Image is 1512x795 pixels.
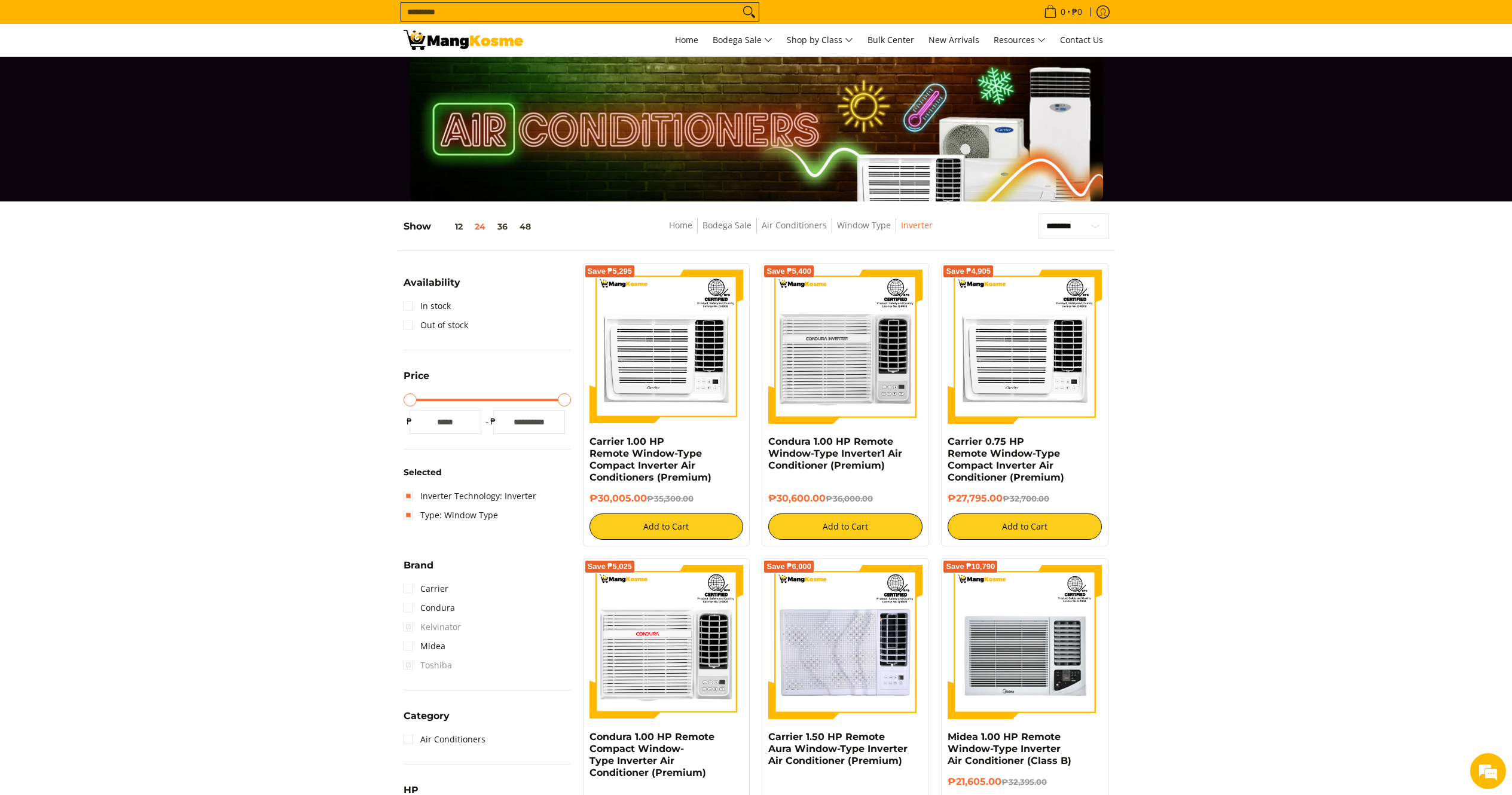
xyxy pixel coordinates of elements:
h6: ₱30,600.00 [768,493,923,504]
img: Condura 1.00 HP Remote Window-Type Inverter1 Air Conditioner (Premium) [768,270,923,424]
nav: Breadcrumbs [595,218,1007,245]
a: Resources [988,24,1052,56]
a: Home [669,219,692,231]
nav: Main Menu [535,24,1109,56]
summary: Open [404,371,429,390]
a: Carrier 1.50 HP Remote Aura Window-Type Inverter Air Conditioner (Premium) [768,731,908,766]
a: Condura [404,598,455,617]
a: Shop by Class [781,24,859,56]
a: Bulk Center [862,24,920,56]
img: Carrier 0.75 HP Remote Window-Type Compact Inverter Air Conditioner (Premium) [948,270,1102,424]
del: ₱35,300.00 [647,494,694,503]
a: Carrier [404,579,448,598]
a: Contact Us [1054,24,1109,56]
span: Category [404,711,450,721]
del: ₱32,395.00 [1001,777,1047,787]
button: Add to Cart [948,513,1102,540]
button: 36 [491,222,514,231]
span: Save ₱5,295 [588,268,633,275]
a: Midea [404,637,445,656]
a: Bodega Sale [702,219,752,231]
a: Midea 1.00 HP Remote Window-Type Inverter Air Conditioner (Class B) [948,731,1071,766]
summary: Open [404,711,450,730]
button: 48 [514,222,537,231]
span: ₱ [487,415,499,427]
img: Bodega Sale Aircon l Mang Kosme: Home Appliances Warehouse Sale Window Type [404,30,523,50]
span: Brand [404,561,433,570]
a: Out of stock [404,316,468,335]
span: Resources [994,33,1046,48]
button: Add to Cart [768,513,923,540]
span: Contact Us [1060,34,1103,45]
span: Save ₱5,025 [588,563,633,570]
span: Availability [404,278,460,288]
a: Condura 1.00 HP Remote Compact Window-Type Inverter Air Conditioner (Premium) [589,731,714,778]
h6: Selected [404,467,571,478]
a: Carrier 1.00 HP Remote Window-Type Compact Inverter Air Conditioners (Premium) [589,436,711,483]
del: ₱36,000.00 [826,494,873,503]
span: Toshiba [404,656,452,675]
del: ₱32,700.00 [1003,494,1049,503]
img: Carrier 1.50 HP Remote Aura Window-Type Inverter Air Conditioner (Premium) [768,565,923,719]
a: Inverter Technology: Inverter [404,487,536,506]
span: Save ₱5,400 [766,268,811,275]
a: Window Type [837,219,891,231]
span: Bodega Sale [713,33,772,48]
span: ₱ [404,415,416,427]
button: 12 [431,222,469,231]
a: Air Conditioners [762,219,827,231]
span: Save ₱10,790 [946,563,995,570]
a: In stock [404,296,451,316]
h6: ₱21,605.00 [948,776,1102,788]
span: • [1040,5,1086,19]
span: New Arrivals [928,34,979,45]
img: Midea 1.00 HP Remote Window-Type Inverter Air Conditioner (Class B) [948,565,1102,719]
img: Carrier 1.00 HP Remote Window-Type Compact Inverter Air Conditioners (Premium) [589,270,744,424]
a: Carrier 0.75 HP Remote Window-Type Compact Inverter Air Conditioner (Premium) [948,436,1064,483]
span: ₱0 [1070,8,1084,16]
span: Inverter [901,218,933,233]
button: Add to Cart [589,513,744,540]
h6: ₱30,005.00 [589,493,744,504]
a: New Arrivals [923,24,985,56]
span: Kelvinator [404,617,461,637]
a: Home [669,24,704,56]
h6: ₱27,795.00 [948,493,1102,504]
a: Bodega Sale [707,24,778,56]
span: HP [404,785,419,795]
span: Shop by Class [787,33,853,48]
button: 24 [469,222,491,231]
span: Price [404,371,429,381]
summary: Open [404,561,433,579]
a: Type: Window Type [404,506,498,525]
a: Condura 1.00 HP Remote Window-Type Inverter1 Air Conditioner (Premium) [768,436,902,471]
span: Bulk Center [868,34,914,45]
h5: Show [404,221,537,233]
span: Save ₱4,905 [946,268,991,275]
span: Home [675,34,698,45]
img: Condura 1.00 HP Remote Compact Window-Type Inverter Air Conditioner (Premium) [589,565,744,719]
span: 0 [1059,8,1067,16]
button: Search [740,3,759,21]
a: Air Conditioners [404,730,485,749]
summary: Open [404,278,460,296]
span: Save ₱6,000 [766,563,811,570]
